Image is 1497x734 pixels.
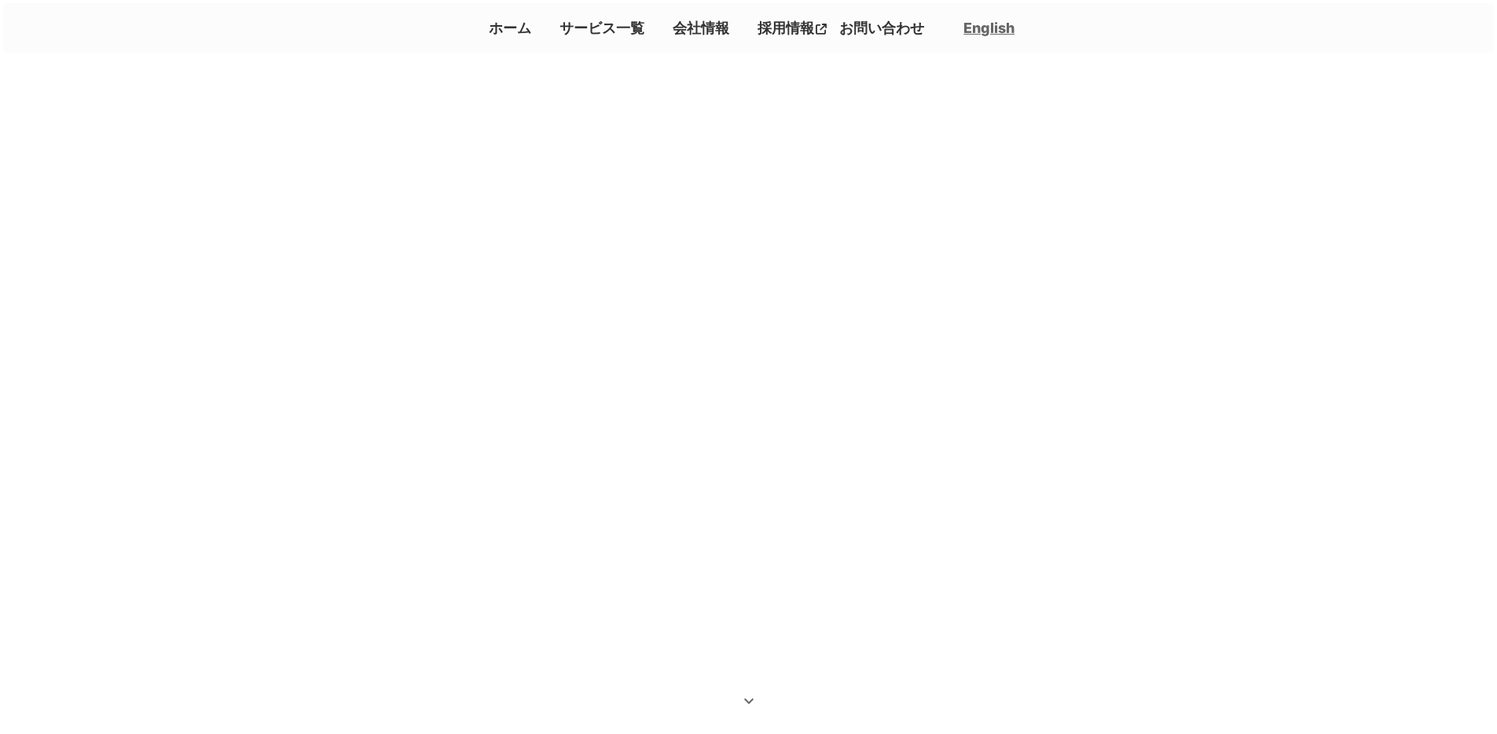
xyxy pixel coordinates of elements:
a: 採用情報 [751,15,833,41]
img: メインロゴ [623,300,875,434]
a: サービス一覧 [553,15,651,41]
a: ホーム [482,15,538,41]
a: お問い合わせ [833,15,930,41]
a: 会社情報 [666,15,736,41]
a: English [963,18,1015,38]
i: keyboard_arrow_down [739,692,758,710]
p: 採用情報 [751,15,816,41]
